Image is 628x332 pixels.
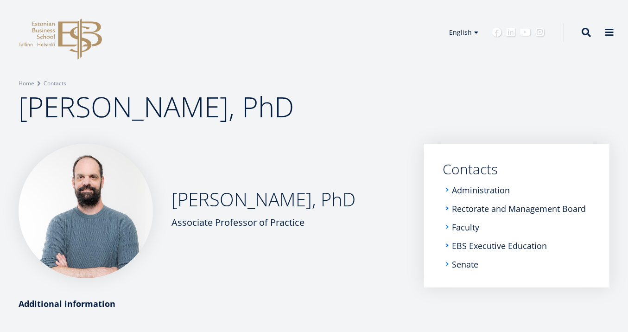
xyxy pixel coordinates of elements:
[19,79,34,88] a: Home
[520,28,531,37] a: Youtube
[171,188,355,211] h2: [PERSON_NAME], PhD
[44,79,66,88] a: Contacts
[19,88,294,126] span: [PERSON_NAME], PhD
[452,260,478,269] a: Senate
[492,28,501,37] a: Facebook
[443,162,591,176] a: Contacts
[171,216,355,230] div: Associate Professor of Practice
[506,28,515,37] a: Linkedin
[452,223,479,232] a: Faculty
[19,144,153,278] img: Renato Sydler, PhD
[19,297,406,311] div: Additional information
[452,185,510,195] a: Administration
[452,204,586,213] a: Rectorate and Management Board
[535,28,545,37] a: Instagram
[452,241,547,250] a: EBS Executive Education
